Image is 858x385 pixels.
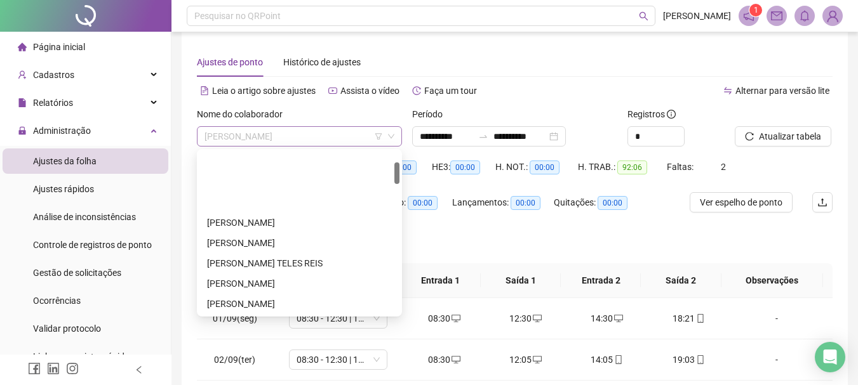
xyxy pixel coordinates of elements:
[532,355,542,364] span: desktop
[695,355,705,364] span: mobile
[199,294,399,314] div: ANGELA APARECIDA DE ALMEIDA
[700,195,782,209] span: Ver espelho de ponto
[815,342,845,372] div: Open Intercom Messenger
[561,263,641,298] th: Entrada 2
[199,212,399,233] div: ALINE CUNHA DOS SANTOS
[33,240,152,250] span: Controle de registros de ponto
[695,314,705,323] span: mobile
[663,9,731,23] span: [PERSON_NAME]
[340,86,399,96] span: Assista o vídeo
[532,314,542,323] span: desktop
[33,212,136,222] span: Análise de inconsistências
[627,107,676,121] span: Registros
[207,297,392,311] div: [PERSON_NAME]
[743,10,754,22] span: notification
[33,42,85,52] span: Página inicial
[47,362,60,375] span: linkedin
[478,131,488,141] span: swap-right
[735,126,831,147] button: Atualizar tabela
[667,110,676,119] span: info-circle
[613,355,623,364] span: mobile
[450,314,460,323] span: desktop
[511,196,540,210] span: 00:00
[613,314,623,323] span: desktop
[283,57,361,67] span: Histórico de ajustes
[18,42,27,51] span: home
[432,160,495,174] div: HE 3:
[735,86,829,96] span: Alternar para versão lite
[721,162,726,172] span: 2
[598,196,627,210] span: 00:00
[33,323,101,334] span: Validar protocolo
[297,309,380,328] span: 08:30 - 12:30 | 14:30 - 18:30
[617,160,647,174] span: 92:06
[207,277,392,290] div: [PERSON_NAME]
[823,6,842,25] img: 94179
[199,253,399,273] div: AMANDA LORRAYNE TELES REIS
[450,160,480,174] span: 00:00
[481,263,561,298] th: Saída 1
[212,86,316,96] span: Leia o artigo sobre ajustes
[495,160,578,174] div: H. NOT.:
[732,273,813,287] span: Observações
[207,236,392,250] div: [PERSON_NAME]
[18,98,27,107] span: file
[33,156,97,166] span: Ajustes da folha
[771,10,782,22] span: mail
[66,362,79,375] span: instagram
[33,268,121,278] span: Gestão de solicitações
[18,70,27,79] span: user-add
[414,311,475,325] div: 08:30
[577,311,638,325] div: 14:30
[18,126,27,135] span: lock
[207,256,392,270] div: [PERSON_NAME] TELES REIS
[667,162,695,172] span: Faltas:
[33,126,91,136] span: Administração
[658,311,719,325] div: 18:21
[199,233,399,253] div: ALISSON CARDOSO BELEM
[759,129,821,143] span: Atualizar tabela
[33,351,130,362] span: Link para registro rápido
[33,98,73,108] span: Relatórios
[328,86,337,95] span: youtube
[214,355,255,365] span: 02/09(ter)
[721,263,823,298] th: Observações
[297,350,380,369] span: 08:30 - 12:30 | 14:30 - 18:30
[577,353,638,367] div: 14:05
[33,184,94,194] span: Ajustes rápidos
[387,133,395,140] span: down
[530,160,560,174] span: 00:00
[690,192,793,212] button: Ver espelho de ponto
[401,263,481,298] th: Entrada 1
[452,195,554,210] div: Lançamentos:
[641,263,721,298] th: Saída 2
[207,216,392,230] div: [PERSON_NAME]
[754,6,758,15] span: 1
[375,133,382,140] span: filter
[199,273,399,294] div: ANDRESSA MARTINS DA SILVA NEVES
[478,131,488,141] span: to
[749,4,762,16] sup: 1
[204,127,394,146] span: CARLOS GUILHERME DOS SANTOS
[578,160,667,174] div: H. TRAB.:
[414,353,475,367] div: 08:30
[412,86,421,95] span: history
[33,296,81,306] span: Ocorrências
[639,11,648,21] span: search
[28,362,41,375] span: facebook
[495,353,556,367] div: 12:05
[723,86,732,95] span: swap
[200,86,209,95] span: file-text
[424,86,477,96] span: Faça um tour
[33,70,74,80] span: Cadastros
[658,353,719,367] div: 19:03
[408,196,438,210] span: 00:00
[739,311,814,325] div: -
[412,107,451,121] label: Período
[197,57,263,67] span: Ajustes de ponto
[739,353,814,367] div: -
[554,195,643,210] div: Quitações:
[450,355,460,364] span: desktop
[197,107,291,121] label: Nome do colaborador
[745,132,754,141] span: reload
